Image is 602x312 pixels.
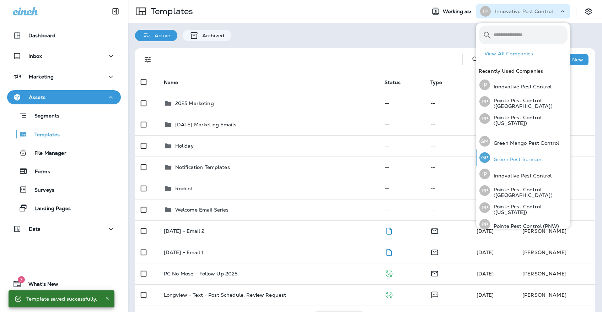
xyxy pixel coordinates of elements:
td: -- [425,199,471,220]
div: PP [479,113,490,124]
td: -- [379,157,425,178]
td: [PERSON_NAME] [517,220,595,242]
span: Maddie Madonecsky [477,228,494,234]
button: Marketing [7,70,121,84]
p: Dashboard [28,33,55,38]
p: Innovative Pest Control [490,173,552,179]
span: Frank Carreno [477,292,494,298]
span: Status [385,80,401,86]
p: Surveys [27,187,54,194]
p: Pointe Pest Control ([US_STATE]) [490,115,568,126]
span: Name [164,79,188,86]
p: Rodent [175,186,193,191]
button: Support [7,294,121,308]
td: -- [425,178,471,199]
p: 2025 Marketing [175,100,214,106]
p: Data [29,226,41,232]
td: -- [425,114,471,135]
td: -- [425,157,471,178]
div: GM [479,136,490,147]
button: Assets [7,90,121,104]
p: Green Mango Pest Control [490,140,559,146]
span: Published [385,291,393,297]
td: -- [425,93,471,114]
p: [DATE] Marketing Emails [175,122,236,127]
div: Template saved successfully. [26,292,97,305]
span: Draft [385,227,393,234]
p: New [572,57,583,62]
button: PPPointe Pest Control (PNW) [476,216,570,232]
button: Segments [7,108,121,123]
span: Email [430,270,439,276]
span: 7 [18,276,25,283]
span: Email [430,248,439,255]
td: -- [379,178,425,199]
button: Settings [582,5,595,18]
p: [DATE] - Email 1 [164,250,204,255]
div: Recently Used Companies [476,65,570,77]
p: Landing Pages [27,206,71,212]
p: Segments [27,113,59,120]
button: Landing Pages [7,201,121,215]
p: Active [151,33,170,38]
p: Templates [148,6,193,17]
td: -- [379,199,425,220]
button: PPPointe Pest Control ([US_STATE]) [476,199,570,216]
button: PPPointe Pest Control ([US_STATE]) [476,110,570,127]
p: Archived [199,33,224,38]
span: Published [385,270,393,276]
td: -- [379,114,425,135]
p: Marketing [29,74,54,80]
p: Notification Templates [175,164,230,170]
p: Pointe Pest Control ([GEOGRAPHIC_DATA]) [490,187,568,198]
span: Text [430,291,439,297]
p: Pointe Pest Control ([GEOGRAPHIC_DATA]) [490,98,568,109]
td: -- [471,157,517,178]
span: Type [430,79,451,86]
span: Draft [385,248,393,255]
button: Templates [7,127,121,142]
button: Forms [7,164,121,179]
p: Welcome Email Series [175,207,229,213]
span: Kevin Keim [477,270,494,277]
p: Green Pest Services [490,157,543,162]
p: Assets [29,94,45,100]
p: Holiday [175,143,194,149]
button: GMGreen Mango Pest Control [476,133,570,149]
td: [PERSON_NAME] [517,284,595,306]
button: View All Companies [482,48,570,59]
span: Type [430,80,442,86]
div: PP [479,185,490,196]
p: Innovative Pest Control [490,84,552,89]
button: Dashboard [7,28,121,43]
span: Working as: [443,9,473,15]
div: IP [479,169,490,179]
p: Pointe Pest Control ([US_STATE]) [490,204,568,215]
div: PP [479,96,490,107]
p: Longview - Text - Post Schedule: Review Request [164,292,286,298]
p: Forms [28,169,50,175]
button: GPGreen Pest Services [476,149,570,166]
button: Surveys [7,182,121,197]
td: -- [471,199,517,220]
div: PP [479,202,490,213]
div: IP [480,6,491,17]
td: -- [379,93,425,114]
button: Inbox [7,49,121,63]
p: File Manager [27,150,66,157]
span: Name [164,80,178,86]
td: -- [425,135,471,157]
td: [PERSON_NAME] [517,242,595,263]
button: IPInnovative Pest Control [476,77,570,93]
button: IPInnovative Pest Control [476,166,570,182]
p: Inbox [28,53,42,59]
button: 7What's New [7,277,121,291]
td: -- [471,178,517,199]
button: File Manager [7,145,121,160]
span: Maddie Madonecsky [477,249,494,256]
p: [DATE] - Email 2 [164,228,204,234]
td: -- [471,114,517,135]
td: -- [471,135,517,157]
div: IP [479,80,490,90]
td: -- [471,93,517,114]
